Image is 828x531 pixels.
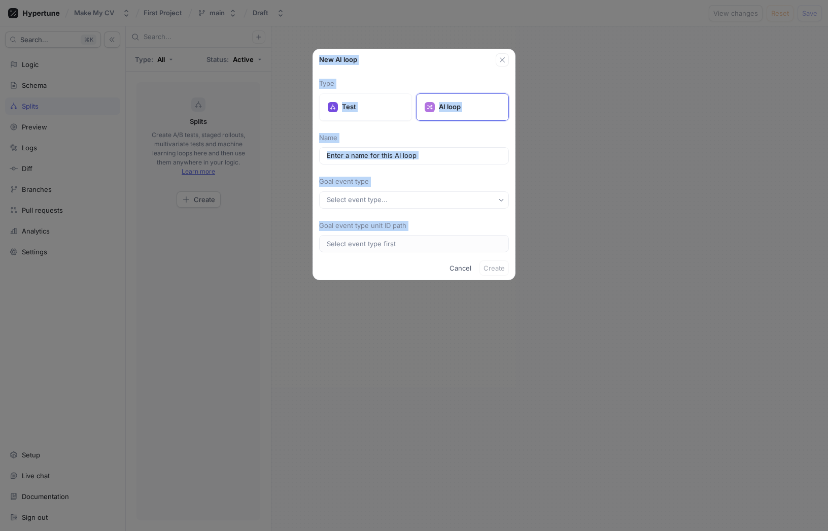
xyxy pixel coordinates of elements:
button: Create [479,260,509,276]
span: Create [484,265,505,271]
span: Cancel [450,265,471,271]
p: AI loop [439,102,500,112]
p: Type [319,79,509,89]
p: Test [342,102,403,112]
p: New AI loop [319,55,496,65]
div: Select event type first [327,240,396,248]
button: Cancel [445,260,475,276]
button: Select event type... [319,191,509,209]
button: Select event type first [319,235,509,252]
p: Goal event type [319,177,509,187]
p: Name [319,133,509,143]
input: Enter a name for this AI loop [327,151,501,161]
p: Goal event type unit ID path [319,221,509,231]
div: Select event type... [327,195,388,204]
